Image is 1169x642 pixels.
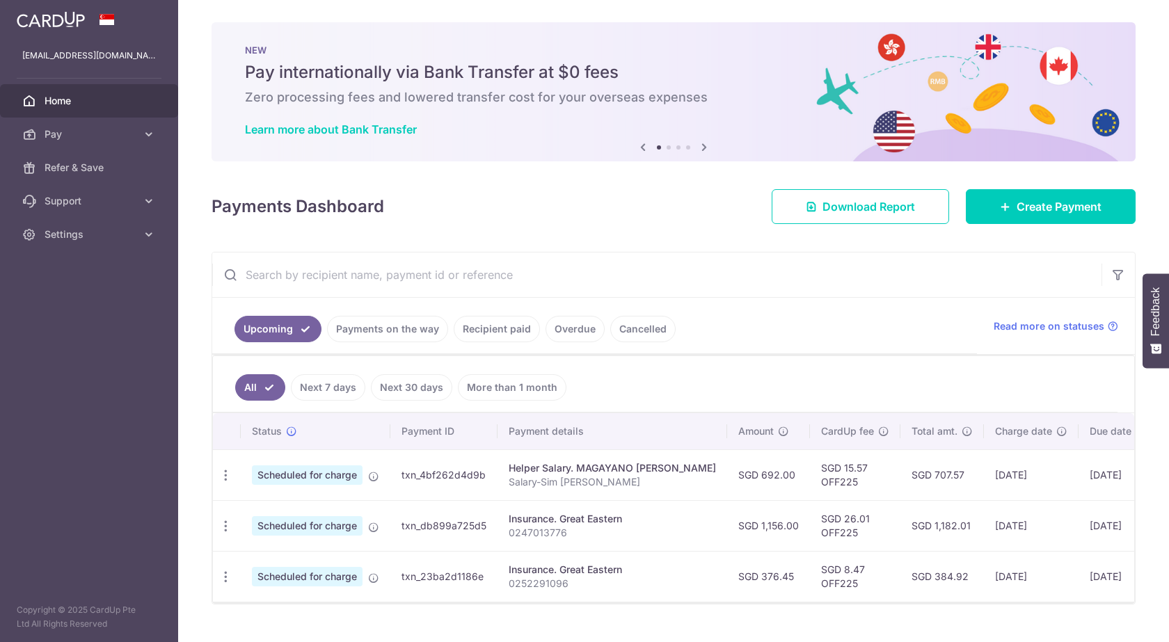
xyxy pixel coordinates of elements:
span: Pay [45,127,136,141]
input: Search by recipient name, payment id or reference [212,252,1102,297]
span: Settings [45,227,136,241]
span: Scheduled for charge [252,567,363,586]
td: SGD 15.57 OFF225 [810,449,900,500]
span: Support [45,194,136,208]
span: Charge date [995,424,1052,438]
a: Next 30 days [371,374,452,401]
p: [EMAIL_ADDRESS][DOMAIN_NAME] [22,49,156,63]
a: Download Report [772,189,949,224]
td: SGD 692.00 [727,449,810,500]
p: 0252291096 [509,577,716,591]
h4: Payments Dashboard [212,194,384,219]
td: txn_4bf262d4d9b [390,449,498,500]
td: [DATE] [1079,551,1158,602]
p: Salary-Sim [PERSON_NAME] [509,475,716,489]
a: Overdue [546,316,605,342]
td: [DATE] [984,500,1079,551]
td: [DATE] [984,551,1079,602]
span: Create Payment [1017,198,1102,215]
td: [DATE] [1079,449,1158,500]
td: SGD 26.01 OFF225 [810,500,900,551]
span: Total amt. [912,424,957,438]
a: Upcoming [234,316,321,342]
span: Scheduled for charge [252,465,363,485]
a: Recipient paid [454,316,540,342]
img: Bank transfer banner [212,22,1136,161]
td: SGD 1,182.01 [900,500,984,551]
span: Amount [738,424,774,438]
th: Payment ID [390,413,498,449]
th: Payment details [498,413,727,449]
span: Scheduled for charge [252,516,363,536]
span: Download Report [822,198,915,215]
a: All [235,374,285,401]
td: SGD 707.57 [900,449,984,500]
td: [DATE] [1079,500,1158,551]
span: Feedback [1150,287,1162,336]
td: SGD 384.92 [900,551,984,602]
td: txn_23ba2d1186e [390,551,498,602]
span: Refer & Save [45,161,136,175]
p: 0247013776 [509,526,716,540]
span: Status [252,424,282,438]
img: CardUp [17,11,85,28]
a: Cancelled [610,316,676,342]
div: Insurance. Great Eastern [509,512,716,526]
a: Create Payment [966,189,1136,224]
span: CardUp fee [821,424,874,438]
a: Learn more about Bank Transfer [245,122,417,136]
a: Read more on statuses [994,319,1118,333]
a: Payments on the way [327,316,448,342]
td: txn_db899a725d5 [390,500,498,551]
a: More than 1 month [458,374,566,401]
p: NEW [245,45,1102,56]
td: [DATE] [984,449,1079,500]
span: Home [45,94,136,108]
h6: Zero processing fees and lowered transfer cost for your overseas expenses [245,89,1102,106]
span: Read more on statuses [994,319,1104,333]
div: Insurance. Great Eastern [509,563,716,577]
button: Feedback - Show survey [1143,273,1169,368]
span: Due date [1090,424,1131,438]
a: Next 7 days [291,374,365,401]
div: Helper Salary. MAGAYANO [PERSON_NAME] [509,461,716,475]
td: SGD 8.47 OFF225 [810,551,900,602]
td: SGD 1,156.00 [727,500,810,551]
h5: Pay internationally via Bank Transfer at $0 fees [245,61,1102,83]
td: SGD 376.45 [727,551,810,602]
